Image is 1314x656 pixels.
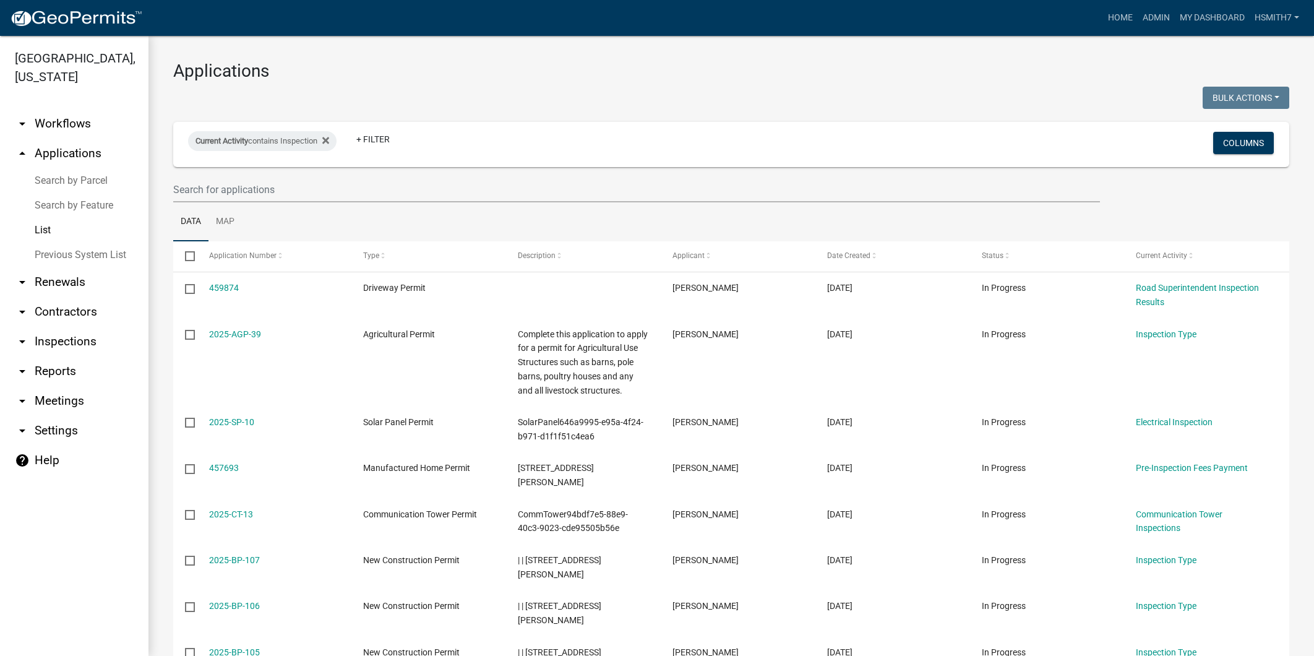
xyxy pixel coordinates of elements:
span: In Progress [982,283,1026,293]
span: | | 33 Martin Luther King Junior Drive [518,601,601,625]
span: Matthew Thomas Markham [672,417,739,427]
a: 2025-AGP-39 [209,329,261,339]
datatable-header-cell: Applicant [661,241,815,271]
span: In Progress [982,417,1026,427]
datatable-header-cell: Status [969,241,1124,271]
span: Status [982,251,1003,260]
div: contains Inspection [188,131,337,151]
a: 457693 [209,463,239,473]
i: arrow_drop_down [15,334,30,349]
span: Agricultural Permit [363,329,435,339]
span: 08/04/2025 [827,417,852,427]
a: 459874 [209,283,239,293]
span: | | 33 Martin Luther King Junior Drive [518,555,601,579]
datatable-header-cell: Current Activity [1124,241,1279,271]
h3: Applications [173,61,1289,82]
a: Road Superintendent Inspection Results [1136,283,1259,307]
span: CommTower94bdf7e5-88e9-40c3-9023-cde95505b56e [518,509,628,533]
span: In Progress [982,329,1026,339]
span: Jason Humphries [672,555,739,565]
span: Solar Panel Permit [363,417,434,427]
a: Inspection Type [1136,555,1196,565]
span: Applicant [672,251,705,260]
span: 07/24/2025 [827,555,852,565]
a: + Filter [346,128,400,150]
span: Jason Humphries [672,601,739,611]
span: Current Activity [1136,251,1187,260]
span: 07/24/2025 [827,601,852,611]
span: Current Activity [195,136,248,145]
datatable-header-cell: Date Created [815,241,970,271]
a: Admin [1138,6,1175,30]
a: Map [208,202,242,242]
span: New Construction Permit [363,601,460,611]
datatable-header-cell: Application Number [197,241,351,271]
span: Driveway Permit [363,283,426,293]
datatable-header-cell: Description [506,241,661,271]
span: Dexter Holmes [672,283,739,293]
span: Larry Bailey [672,329,739,339]
span: 07/25/2025 [827,509,852,519]
span: In Progress [982,555,1026,565]
i: arrow_drop_down [15,275,30,290]
span: In Progress [982,601,1026,611]
a: My Dashboard [1175,6,1250,30]
span: In Progress [982,463,1026,473]
a: 2025-BP-107 [209,555,260,565]
span: In Progress [982,509,1026,519]
span: 07/31/2025 [827,463,852,473]
a: Communication Tower Inspections [1136,509,1222,533]
i: help [15,453,30,468]
a: Pre-Inspection Fees Payment [1136,463,1248,473]
i: arrow_drop_down [15,116,30,131]
a: 2025-SP-10 [209,417,254,427]
i: arrow_drop_up [15,146,30,161]
span: New Construction Permit [363,555,460,565]
button: Columns [1213,132,1274,154]
a: hsmith7 [1250,6,1304,30]
span: Description [518,251,556,260]
span: Manufactured Home Permit [363,463,470,473]
span: Complete this application to apply for a permit for Agricultural Use Structures such as barns, po... [518,329,648,395]
a: Inspection Type [1136,329,1196,339]
a: Data [173,202,208,242]
i: arrow_drop_down [15,304,30,319]
i: arrow_drop_down [15,364,30,379]
span: 415 willis rd [518,463,594,487]
span: Date Created [827,251,870,260]
datatable-header-cell: Select [173,241,197,271]
input: Search for applications [173,177,1100,202]
span: Ronnie Dozier [672,463,739,473]
i: arrow_drop_down [15,394,30,408]
span: SolarPanel646a9995-e95a-4f24-b971-d1f1f51c4ea6 [518,417,643,441]
a: Home [1103,6,1138,30]
a: Electrical Inspection [1136,417,1213,427]
span: Application Number [209,251,277,260]
span: 08/05/2025 [827,329,852,339]
datatable-header-cell: Type [351,241,506,271]
i: arrow_drop_down [15,423,30,438]
a: 2025-BP-106 [209,601,260,611]
span: Type [363,251,379,260]
span: Communication Tower Permit [363,509,477,519]
span: Jeannie Koehl [672,509,739,519]
span: 08/06/2025 [827,283,852,293]
a: Inspection Type [1136,601,1196,611]
a: 2025-CT-13 [209,509,253,519]
button: Bulk Actions [1203,87,1289,109]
